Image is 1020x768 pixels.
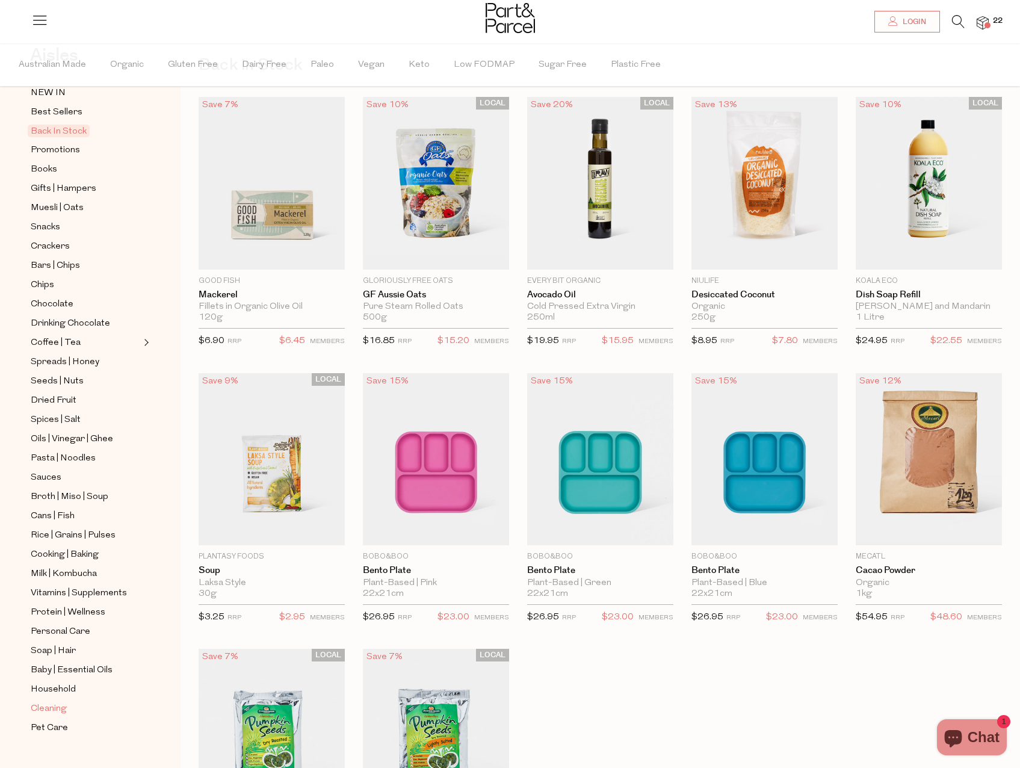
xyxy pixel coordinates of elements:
[363,551,509,562] p: Bobo&boo
[363,565,509,576] a: Bento Plate
[891,615,904,621] small: RRP
[31,547,140,562] a: Cooking | Baking
[312,649,345,661] span: LOCAL
[31,605,140,620] a: Protein | Wellness
[31,432,113,447] span: Oils | Vinegar | Ghee
[31,605,105,620] span: Protein | Wellness
[856,578,1002,589] div: Organic
[31,200,140,215] a: Muesli | Oats
[930,333,962,349] span: $22.55
[562,338,576,345] small: RRP
[891,338,904,345] small: RRP
[227,615,241,621] small: RRP
[31,316,140,331] a: Drinking Chocolate
[602,610,634,625] span: $23.00
[31,701,140,716] a: Cleaning
[856,373,905,389] div: Save 12%
[31,624,140,639] a: Personal Care
[31,278,54,293] span: Chips
[856,312,885,323] span: 1 Litre
[31,85,140,101] a: NEW IN
[19,44,86,86] span: Australian Made
[31,355,99,370] span: Spreads | Honey
[900,17,926,27] span: Login
[856,290,1002,300] a: Dish Soap Refill
[363,97,412,113] div: Save 10%
[967,615,1002,621] small: MEMBERS
[31,355,140,370] a: Spreads | Honey
[31,162,140,177] a: Books
[363,649,406,665] div: Save 7%
[242,44,286,86] span: Dairy Free
[31,393,140,408] a: Dried Fruit
[31,490,108,504] span: Broth | Miso | Soup
[141,335,149,350] button: Expand/Collapse Coffee | Tea
[691,373,741,389] div: Save 15%
[31,586,140,601] a: Vitamins | Supplements
[474,615,509,621] small: MEMBERS
[31,412,140,427] a: Spices | Salt
[31,663,113,678] span: Baby | Essential Oils
[803,615,838,621] small: MEMBERS
[363,97,509,270] img: GF Aussie Oats
[640,97,673,110] span: LOCAL
[398,615,412,621] small: RRP
[31,105,140,120] a: Best Sellers
[476,97,509,110] span: LOCAL
[31,643,140,658] a: Soap | Hair
[31,489,140,504] a: Broth | Miso | Soup
[527,551,673,562] p: Bobo&boo
[31,566,140,581] a: Milk | Kombucha
[969,97,1002,110] span: LOCAL
[227,338,241,345] small: RRP
[638,338,673,345] small: MEMBERS
[199,551,345,562] p: Plantasy Foods
[31,451,96,466] span: Pasta | Noodles
[199,649,242,665] div: Save 7%
[691,336,717,345] span: $8.95
[31,548,99,562] span: Cooking | Baking
[527,276,673,286] p: Every Bit Organic
[31,258,140,273] a: Bars | Chips
[31,625,90,639] span: Personal Care
[856,97,905,113] div: Save 10%
[31,528,140,543] a: Rice | Grains | Pulses
[358,44,385,86] span: Vegan
[199,97,345,270] img: Mackerel
[691,276,838,286] p: Niulife
[527,613,559,622] span: $26.95
[31,277,140,293] a: Chips
[31,720,140,735] a: Pet Care
[31,394,76,408] span: Dried Fruit
[363,373,412,389] div: Save 15%
[527,373,673,546] img: Bento Plate
[766,610,798,625] span: $23.00
[31,220,60,235] span: Snacks
[856,97,1002,270] img: Dish Soap Refill
[31,259,80,273] span: Bars | Chips
[199,97,242,113] div: Save 7%
[279,333,305,349] span: $6.45
[527,578,673,589] div: Plant-Based | Green
[31,336,81,350] span: Coffee | Tea
[539,44,587,86] span: Sugar Free
[31,163,57,177] span: Books
[691,565,838,576] a: Bento Plate
[638,615,673,621] small: MEMBERS
[527,336,559,345] span: $19.95
[691,290,838,300] a: Desiccated Coconut
[527,97,673,270] img: Avocado Oil
[691,551,838,562] p: Bobo&boo
[31,105,82,120] span: Best Sellers
[31,644,76,658] span: Soap | Hair
[199,589,217,599] span: 30g
[31,567,97,581] span: Milk | Kombucha
[31,509,75,524] span: Cans | Fish
[31,528,116,543] span: Rice | Grains | Pulses
[363,302,509,312] div: Pure Steam Rolled Oats
[363,578,509,589] div: Plant-Based | Pink
[363,276,509,286] p: Gloriously Free Oats
[31,586,127,601] span: Vitamins | Supplements
[310,615,345,621] small: MEMBERS
[199,373,345,546] img: Soup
